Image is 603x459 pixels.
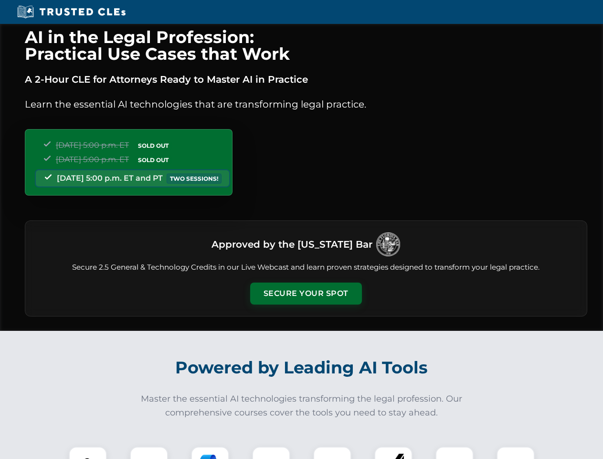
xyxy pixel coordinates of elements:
p: Learn the essential AI technologies that are transforming legal practice. [25,97,587,112]
p: Master the essential AI technologies transforming the legal profession. Our comprehensive courses... [135,392,469,420]
h2: Powered by Leading AI Tools [37,351,566,384]
span: [DATE] 5:00 p.m. ET [56,141,129,150]
p: A 2-Hour CLE for Attorneys Ready to Master AI in Practice [25,72,587,87]
img: Trusted CLEs [14,5,128,19]
h1: AI in the Legal Profession: Practical Use Cases that Work [25,29,587,62]
span: [DATE] 5:00 p.m. ET [56,155,129,164]
button: Secure Your Spot [250,283,362,305]
span: SOLD OUT [135,141,172,151]
h3: Approved by the [US_STATE] Bar [212,236,372,253]
p: Secure 2.5 General & Technology Credits in our Live Webcast and learn proven strategies designed ... [37,262,575,273]
span: SOLD OUT [135,155,172,165]
img: Logo [376,232,400,256]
